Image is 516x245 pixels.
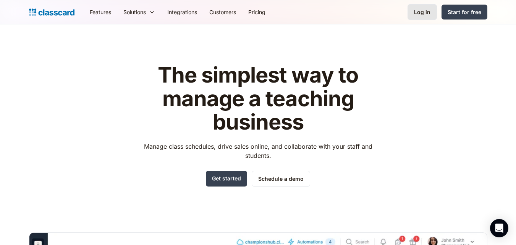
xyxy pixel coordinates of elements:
a: Get started [206,171,247,187]
div: Solutions [123,8,146,16]
a: Integrations [161,3,203,21]
a: Customers [203,3,242,21]
a: Start for free [442,5,487,19]
div: Solutions [117,3,161,21]
a: Schedule a demo [252,171,310,187]
h1: The simplest way to manage a teaching business [137,63,379,134]
a: Log in [408,4,437,20]
a: Pricing [242,3,272,21]
p: Manage class schedules, drive sales online, and collaborate with your staff and students. [137,142,379,160]
div: Log in [414,8,430,16]
div: Open Intercom Messenger [490,219,508,237]
a: Logo [29,7,74,18]
a: Features [84,3,117,21]
div: Start for free [448,8,481,16]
